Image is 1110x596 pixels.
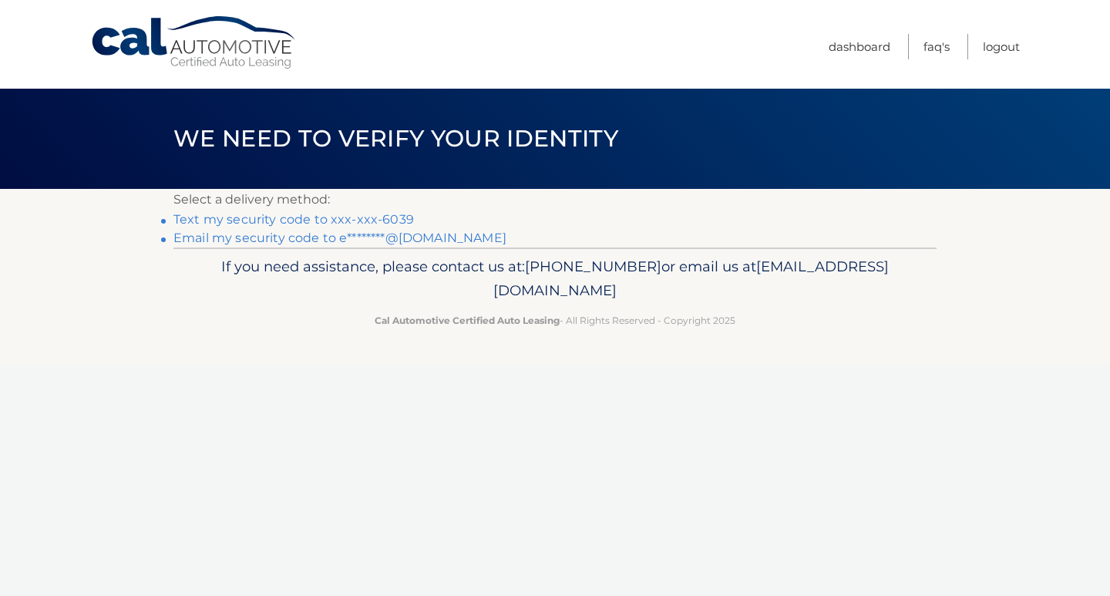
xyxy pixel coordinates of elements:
span: [PHONE_NUMBER] [525,258,661,275]
span: We need to verify your identity [173,124,618,153]
a: Cal Automotive [90,15,298,70]
a: Logout [983,34,1020,59]
p: - All Rights Reserved - Copyright 2025 [183,312,927,328]
a: Email my security code to e********@[DOMAIN_NAME] [173,231,506,245]
a: FAQ's [923,34,950,59]
p: Select a delivery method: [173,189,937,210]
strong: Cal Automotive Certified Auto Leasing [375,315,560,326]
a: Text my security code to xxx-xxx-6039 [173,212,414,227]
a: Dashboard [829,34,890,59]
p: If you need assistance, please contact us at: or email us at [183,254,927,304]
